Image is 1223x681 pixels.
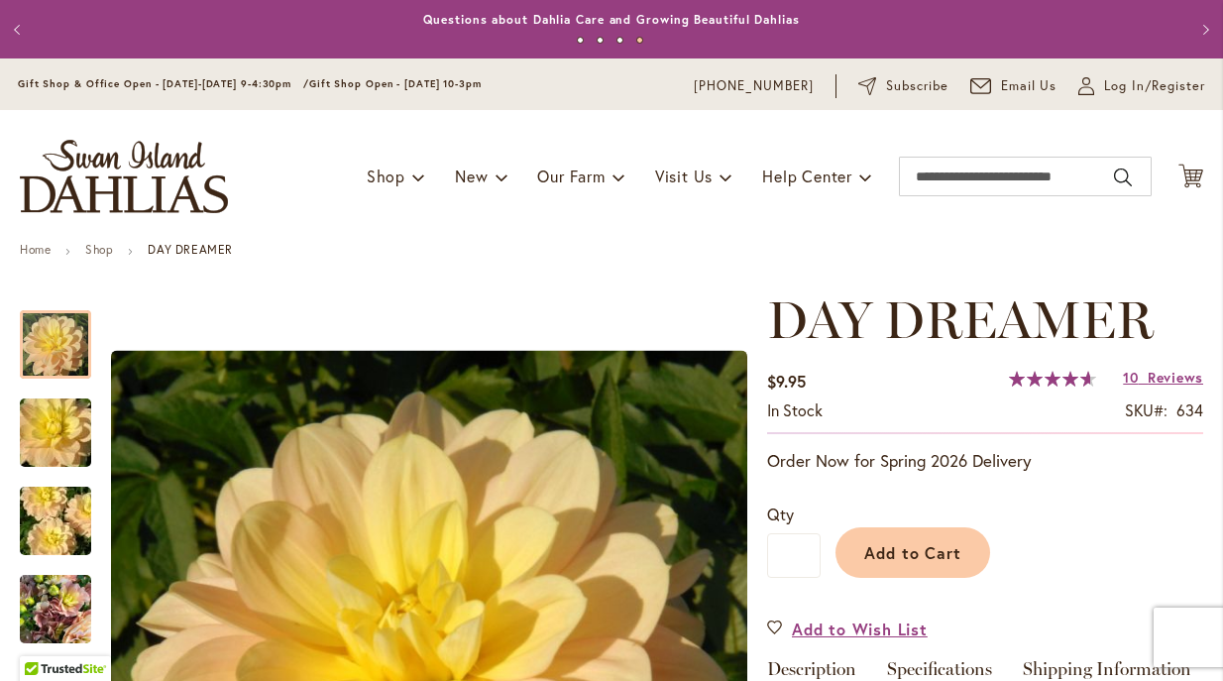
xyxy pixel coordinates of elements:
div: DAY DREAMER [20,379,111,467]
div: DAY DREAMER [20,467,111,555]
button: Add to Cart [835,527,990,578]
span: $9.95 [767,371,806,392]
span: Add to Cart [864,542,962,563]
strong: SKU [1125,399,1167,420]
span: In stock [767,399,823,420]
button: Next [1183,10,1223,50]
a: Questions about Dahlia Care and Growing Beautiful Dahlias [423,12,799,27]
a: Subscribe [858,76,948,96]
span: Reviews [1148,368,1203,387]
span: DAY DREAMER [767,288,1154,351]
a: Add to Wish List [767,618,928,640]
button: 2 of 4 [597,37,604,44]
span: Add to Wish List [792,618,928,640]
p: Order Now for Spring 2026 Delivery [767,449,1203,473]
span: Our Farm [537,166,605,186]
span: Shop [367,166,405,186]
a: [PHONE_NUMBER] [694,76,814,96]
span: Qty [767,504,794,524]
button: 3 of 4 [616,37,623,44]
strong: DAY DREAMER [148,242,233,257]
a: Email Us [970,76,1057,96]
div: 634 [1176,399,1203,422]
iframe: Launch Accessibility Center [15,611,70,666]
span: Log In/Register [1104,76,1205,96]
span: Visit Us [655,166,713,186]
span: 10 [1123,368,1138,387]
button: 1 of 4 [577,37,584,44]
span: Help Center [762,166,852,186]
span: New [455,166,488,186]
div: DAY DREAMER [20,555,91,643]
span: Gift Shop Open - [DATE] 10-3pm [309,77,482,90]
a: store logo [20,140,228,213]
a: Log In/Register [1078,76,1205,96]
img: DAY DREAMER [20,562,91,657]
span: Email Us [1001,76,1057,96]
button: 4 of 4 [636,37,643,44]
span: Gift Shop & Office Open - [DATE]-[DATE] 9-4:30pm / [18,77,309,90]
a: 10 Reviews [1123,368,1203,387]
a: Home [20,242,51,257]
div: Availability [767,399,823,422]
div: DAY DREAMER [20,290,111,379]
span: Subscribe [886,76,948,96]
a: Shop [85,242,113,257]
div: 93% [1009,371,1096,387]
